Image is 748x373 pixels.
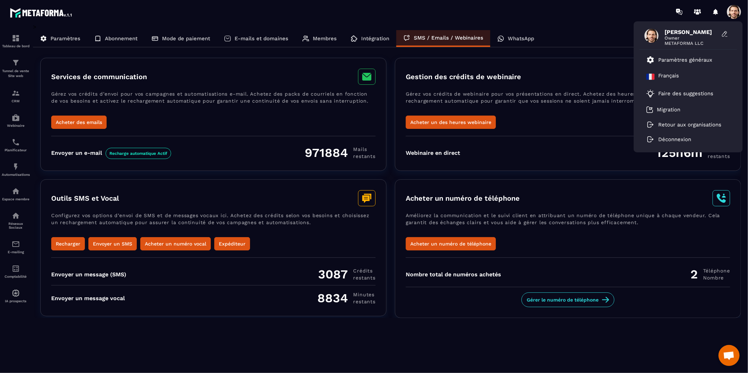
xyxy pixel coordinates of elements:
h3: Services de communication [51,72,147,81]
a: accountantaccountantComptabilité [2,259,30,284]
h3: Acheter un numéro de téléphone [406,194,520,202]
div: Envoyer un message vocal [51,295,125,302]
a: formationformationTableau de bord [2,29,30,53]
p: Membres [313,35,337,42]
p: Retour aux organisations [658,122,721,128]
a: automationsautomationsAutomatisations [2,157,30,182]
div: 125h6m [656,145,730,160]
p: Intégration [361,35,389,42]
span: restants [353,274,376,281]
a: schedulerschedulerPlanificateur [2,133,30,157]
p: Français [658,72,679,81]
div: 3087 [318,267,376,282]
a: Retour aux organisations [646,122,721,128]
span: Recharge automatique Actif [106,148,171,159]
div: 8834 [318,291,376,305]
button: Acheter un des heures webinaire [406,116,496,129]
a: emailemailE-mailing [2,235,30,259]
span: restants [708,153,730,160]
div: Envoyer un e-mail [51,150,171,156]
a: Faire des suggestions [646,89,721,98]
span: Téléphone [703,267,730,274]
div: > [33,23,741,318]
img: email [12,240,20,248]
img: logo [10,6,73,19]
img: automations [12,289,20,297]
p: IA prospects [2,299,30,303]
div: Nombre total de numéros achetés [406,271,501,278]
p: Gérez vos crédits d’envoi pour vos campagnes et automatisations e-mail. Achetez des packs de cour... [51,90,376,116]
p: SMS / Emails / Webinaires [414,35,483,41]
p: Paramètres généraux [658,57,712,63]
p: Automatisations [2,173,30,177]
span: Nombre [703,274,730,281]
p: Gérez vos crédits de webinaire pour vos présentations en direct. Achetez des heures supplémentair... [406,90,730,116]
p: Planificateur [2,148,30,152]
div: 2 [691,267,730,282]
a: social-networksocial-networkRéseaux Sociaux [2,206,30,235]
a: formationformationTunnel de vente Site web [2,53,30,84]
span: Mails [353,146,376,153]
p: E-mails et domaines [235,35,288,42]
img: automations [12,113,20,122]
p: Tableau de bord [2,44,30,48]
span: [PERSON_NAME] [665,29,717,35]
div: 971884 [305,145,376,160]
p: Comptabilité [2,275,30,278]
img: scheduler [12,138,20,146]
span: minutes [353,291,376,298]
img: formation [12,34,20,42]
a: automationsautomationsWebinaire [2,108,30,133]
p: Migration [657,106,680,113]
div: Envoyer un message (SMS) [51,271,126,278]
h3: Outils SMS et Vocal [51,194,119,202]
p: Faire des suggestions [658,90,713,97]
p: Mode de paiement [162,35,210,42]
img: formation [12,58,20,67]
p: Espace membre [2,197,30,201]
button: Expéditeur [214,237,250,250]
button: Gérer le numéro de téléphone [521,292,614,307]
span: METAFORMA LLC [665,41,717,46]
span: restants [353,153,376,160]
p: Abonnement [105,35,137,42]
a: Migration [646,106,680,113]
span: Crédits [353,267,376,274]
p: WhatsApp [508,35,534,42]
p: Tunnel de vente Site web [2,69,30,78]
img: automations [12,163,20,171]
button: Acheter un numéro vocal [140,237,211,250]
a: Paramètres généraux [646,56,712,64]
p: Paramètres [50,35,80,42]
p: CRM [2,99,30,103]
img: automations [12,187,20,195]
button: Recharger [51,237,85,250]
p: Webinaire [2,124,30,127]
p: Configurez vos options d’envoi de SMS et de messages vocaux ici. Achetez des crédits selon vos be... [51,212,376,237]
div: Webinaire en direct [406,150,460,156]
div: Open chat [719,345,740,366]
span: Gérer le numéro de téléphone [527,296,599,303]
img: accountant [12,264,20,273]
p: E-mailing [2,250,30,254]
img: social-network [12,212,20,220]
button: Acheter des emails [51,116,107,129]
button: Acheter un numéro de téléphone [406,237,496,250]
span: restants [353,298,376,305]
a: automationsautomationsEspace membre [2,182,30,206]
img: formation [12,89,20,97]
a: formationformationCRM [2,84,30,108]
p: Réseaux Sociaux [2,222,30,229]
span: Owner [665,35,717,41]
h3: Gestion des crédits de webinaire [406,72,521,81]
p: Améliorez la communication et le suivi client en attribuant un numéro de téléphone unique à chaqu... [406,212,730,237]
button: Envoyer un SMS [88,237,137,250]
p: Déconnexion [658,136,691,143]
